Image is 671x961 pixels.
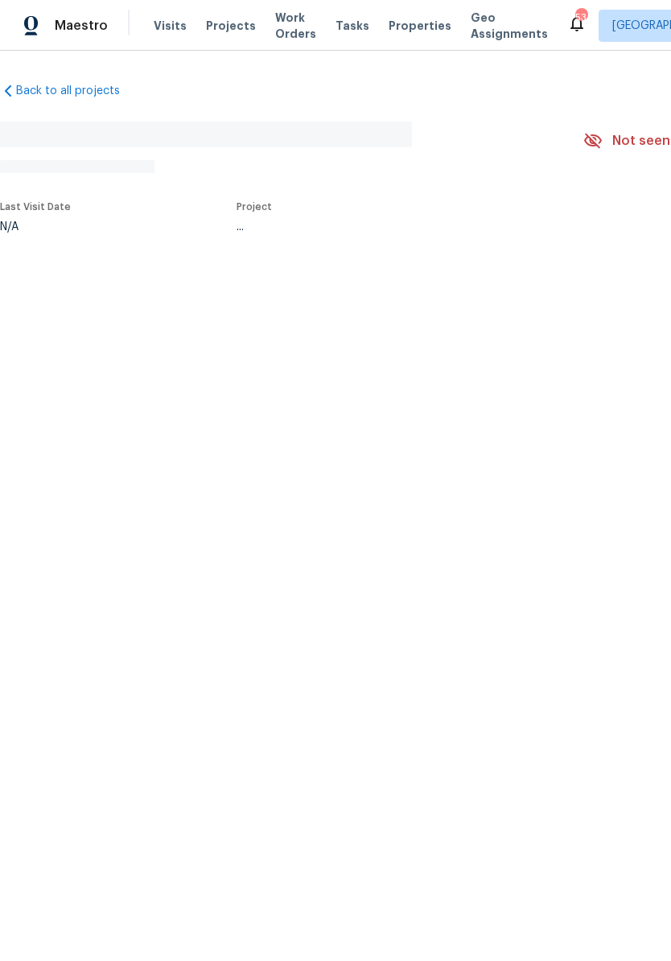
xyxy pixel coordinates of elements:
div: 53 [575,10,587,26]
span: Maestro [55,18,108,34]
span: Geo Assignments [471,10,548,42]
span: Project [237,202,272,212]
div: ... [237,221,545,233]
span: Work Orders [275,10,316,42]
span: Projects [206,18,256,34]
span: Properties [389,18,451,34]
span: Tasks [335,20,369,31]
span: Visits [154,18,187,34]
